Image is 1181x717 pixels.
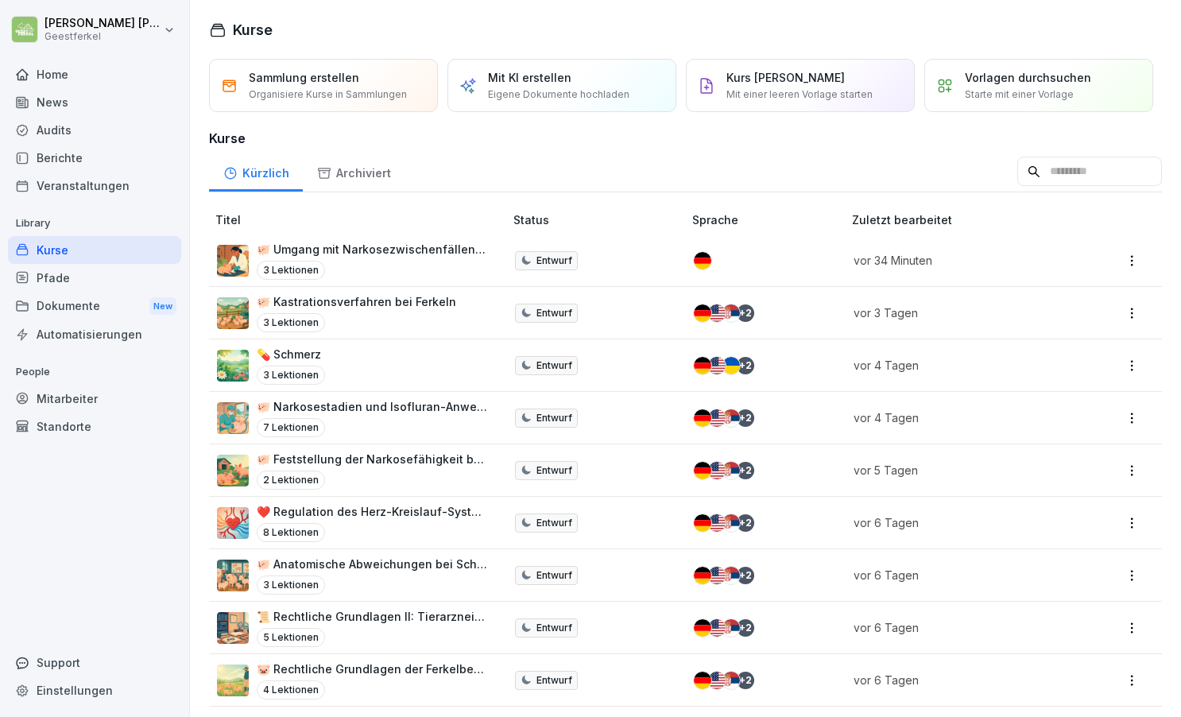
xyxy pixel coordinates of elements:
img: us.svg [708,619,726,637]
img: de.svg [694,304,711,322]
div: Berichte [8,144,181,172]
p: 🐖 Umgang mit Narkosezwischenfällen bei Ferkeln [257,241,488,258]
p: Entwurf [536,411,572,425]
p: Geestferkel [45,31,161,42]
p: 📜 Rechtliche Grundlagen II: Tierarzneimittelgesetz und Verordnungen [257,608,488,625]
img: wpg831obzba8canbd45ycncp.png [217,350,249,382]
h1: Kurse [233,19,273,41]
img: us.svg [708,409,726,427]
img: us.svg [708,514,726,532]
div: + 2 [737,462,754,479]
p: vor 6 Tagen [854,672,1063,688]
p: Mit einer leeren Vorlage starten [726,87,873,102]
a: Veranstaltungen [8,172,181,200]
img: de.svg [694,619,711,637]
a: Standorte [8,413,181,440]
p: 🐖 Kastrationsverfahren bei Ferkeln [257,293,456,310]
p: Titel [215,211,507,228]
p: 8 Lektionen [257,523,325,542]
p: 🐖 Anatomische Abweichungen bei Schweinen [257,556,488,572]
h3: Kurse [209,129,1162,148]
p: Entwurf [536,568,572,583]
div: Pfade [8,264,181,292]
p: Entwurf [536,673,572,688]
p: [PERSON_NAME] [PERSON_NAME] [45,17,161,30]
p: 3 Lektionen [257,313,325,332]
p: 7 Lektionen [257,418,325,437]
div: New [149,297,176,316]
img: nfkyz1raqeykort7bgmrn4p6.png [217,612,249,644]
div: Dokumente [8,292,181,321]
a: Mitarbeiter [8,385,181,413]
img: us.svg [708,304,726,322]
img: us.svg [708,357,726,374]
p: vor 6 Tagen [854,619,1063,636]
a: Kurse [8,236,181,264]
img: de.svg [694,409,711,427]
img: us.svg [708,462,726,479]
div: Support [8,649,181,676]
p: Eigene Dokumente hochladen [488,87,629,102]
a: Automatisierungen [8,320,181,348]
a: Kürzlich [209,151,303,192]
a: Einstellungen [8,676,181,704]
img: ua.svg [722,357,740,374]
img: rs.svg [722,672,740,689]
img: rs.svg [722,304,740,322]
p: Status [513,211,687,228]
a: DokumenteNew [8,292,181,321]
p: vor 5 Tagen [854,462,1063,479]
img: de.svg [694,462,711,479]
p: vor 6 Tagen [854,567,1063,583]
p: 🐖 Feststellung der Narkosefähigkeit bei Ferkeln [257,451,488,467]
p: Entwurf [536,621,572,635]
p: 🐖 Narkosestadien und Isofluran-Anwendung bei Schweinen [257,398,488,415]
img: de.svg [694,567,711,584]
a: News [8,88,181,116]
img: de.svg [694,252,711,269]
img: us.svg [708,672,726,689]
p: Entwurf [536,358,572,373]
img: rs.svg [722,409,740,427]
img: z9r1j0ag7p3xbb9bdoph0fav.png [217,665,249,696]
p: Kurs [PERSON_NAME] [726,69,845,86]
p: vor 34 Minuten [854,252,1063,269]
div: + 2 [737,514,754,532]
div: Archiviert [303,151,405,192]
p: 2 Lektionen [257,471,325,490]
img: rs.svg [722,619,740,637]
div: + 2 [737,357,754,374]
img: byo8egk416p7spah89abi4qj.png [217,507,249,539]
p: Organisiere Kurse in Sammlungen [249,87,407,102]
img: rs.svg [722,514,740,532]
div: + 2 [737,619,754,637]
a: Home [8,60,181,88]
img: us.svg [708,567,726,584]
img: rs.svg [722,462,740,479]
div: + 2 [737,567,754,584]
div: + 2 [737,672,754,689]
p: vor 3 Tagen [854,304,1063,321]
img: xuwej0t7i3op5y88dsbtluj1.png [217,297,249,329]
img: rs.svg [722,567,740,584]
p: Mit KI erstellen [488,69,571,86]
p: vor 6 Tagen [854,514,1063,531]
p: People [8,359,181,385]
p: Entwurf [536,254,572,268]
p: 💊 Schmerz [257,346,325,362]
p: Zuletzt bearbeitet [852,211,1082,228]
img: b6tm684drybthh80on708vmy.png [217,560,249,591]
p: Starte mit einer Vorlage [965,87,1074,102]
img: akbt74fwcl7xiebn30hvbhd2.png [217,402,249,434]
a: Audits [8,116,181,144]
p: 3 Lektionen [257,261,325,280]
